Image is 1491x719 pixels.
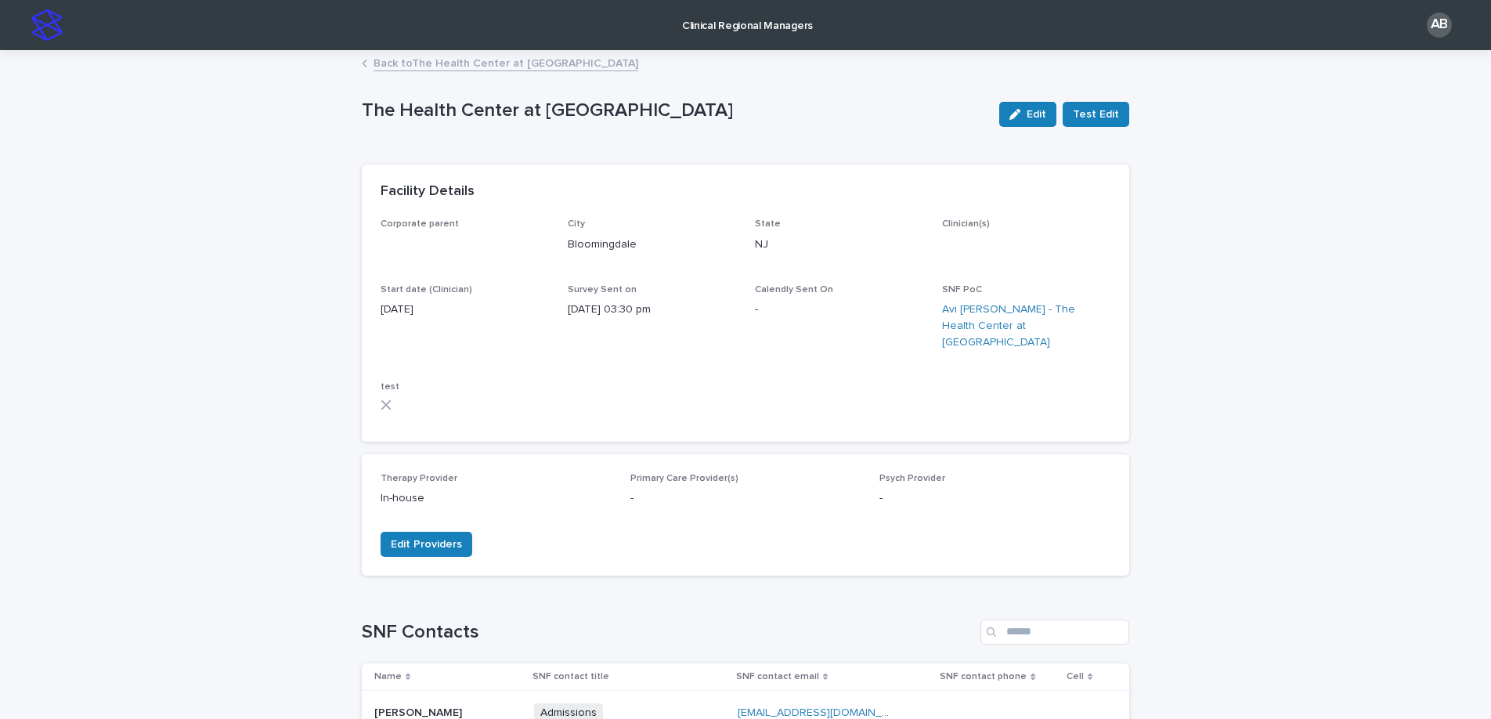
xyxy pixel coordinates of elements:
[381,219,459,229] span: Corporate parent
[374,53,638,71] a: Back toThe Health Center at [GEOGRAPHIC_DATA]
[1067,668,1084,685] p: Cell
[381,490,612,507] p: In-house
[362,99,987,122] p: The Health Center at [GEOGRAPHIC_DATA]
[940,668,1027,685] p: SNF contact phone
[1027,109,1046,120] span: Edit
[381,285,472,294] span: Start date (Clinician)
[1073,107,1119,122] span: Test Edit
[755,237,923,253] p: NJ
[391,537,462,552] span: Edit Providers
[568,302,736,318] p: [DATE] 03:30 pm
[879,490,1110,507] p: -
[381,532,472,557] button: Edit Providers
[755,219,781,229] span: State
[568,237,736,253] p: Bloomingdale
[738,707,915,718] a: [EMAIL_ADDRESS][DOMAIN_NAME]
[755,302,923,318] p: -
[942,285,982,294] span: SNF PoC
[980,620,1129,645] input: Search
[374,668,402,685] p: Name
[879,474,945,483] span: Psych Provider
[736,668,819,685] p: SNF contact email
[381,382,399,392] span: test
[942,219,990,229] span: Clinician(s)
[31,9,63,41] img: stacker-logo-s-only.png
[1063,102,1129,127] button: Test Edit
[1427,13,1452,38] div: AB
[381,302,549,318] p: [DATE]
[755,285,833,294] span: Calendly Sent On
[630,490,861,507] p: -
[568,219,585,229] span: City
[362,621,974,644] h1: SNF Contacts
[999,102,1056,127] button: Edit
[381,474,457,483] span: Therapy Provider
[568,285,637,294] span: Survey Sent on
[381,183,475,201] h2: Facility Details
[532,668,609,685] p: SNF contact title
[942,302,1110,350] a: Avi [PERSON_NAME] - The Health Center at [GEOGRAPHIC_DATA]
[630,474,738,483] span: Primary Care Provider(s)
